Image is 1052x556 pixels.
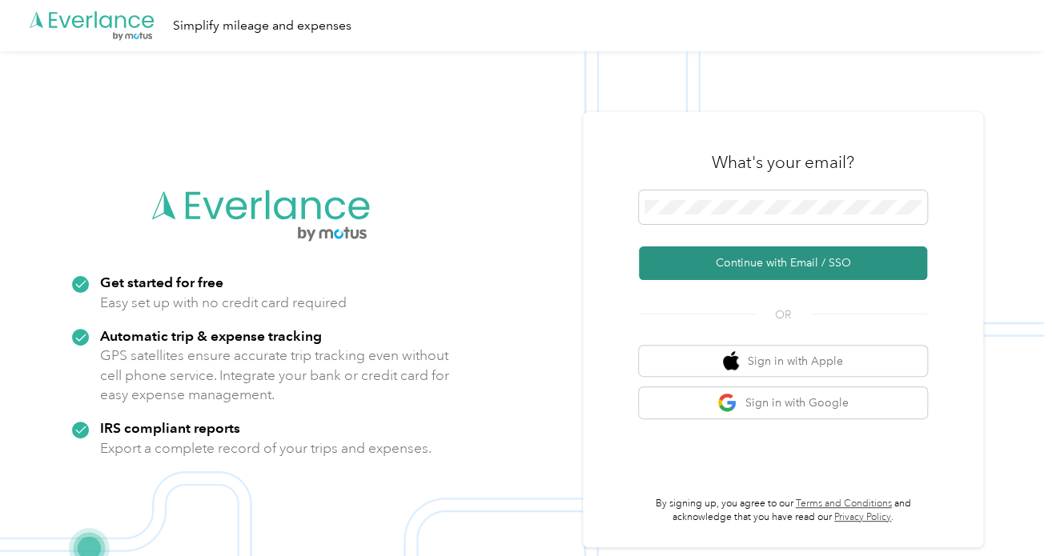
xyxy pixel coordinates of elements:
img: apple logo [723,351,739,371]
p: By signing up, you agree to our and acknowledge that you have read our . [639,497,927,525]
p: GPS satellites ensure accurate trip tracking even without cell phone service. Integrate your bank... [100,346,450,405]
h3: What's your email? [712,151,854,174]
a: Privacy Policy [834,511,891,523]
strong: IRS compliant reports [100,419,240,436]
button: Continue with Email / SSO [639,246,927,280]
div: Simplify mileage and expenses [173,16,351,36]
button: google logoSign in with Google [639,387,927,418]
a: Terms and Conditions [796,498,892,510]
strong: Automatic trip & expense tracking [100,327,322,344]
strong: Get started for free [100,274,223,290]
p: Export a complete record of your trips and expenses. [100,438,432,458]
img: google logo [717,393,737,413]
button: apple logoSign in with Apple [639,346,927,377]
span: OR [755,306,811,323]
p: Easy set up with no credit card required [100,293,347,313]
